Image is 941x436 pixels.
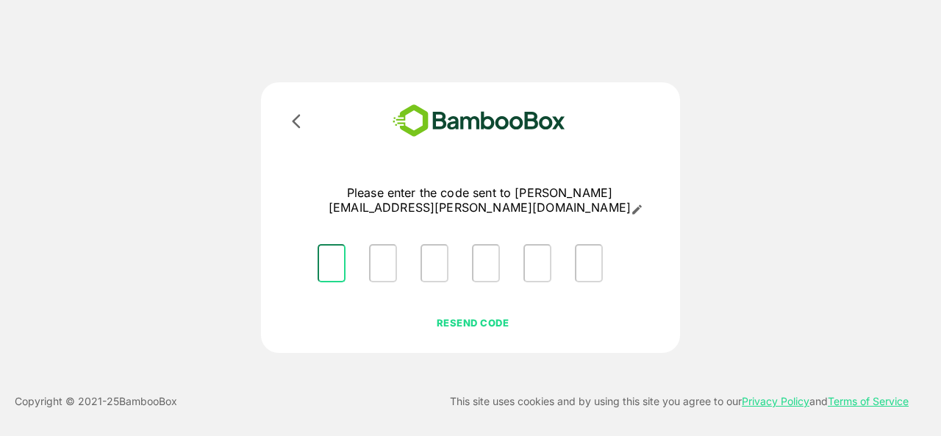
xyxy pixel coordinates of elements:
[523,244,551,282] input: Please enter OTP character 5
[472,244,500,282] input: Please enter OTP character 4
[389,315,557,331] p: RESEND CODE
[575,244,603,282] input: Please enter OTP character 6
[371,100,587,142] img: bamboobox
[742,395,809,407] a: Privacy Policy
[828,395,909,407] a: Terms of Service
[369,244,397,282] input: Please enter OTP character 2
[450,393,909,410] p: This site uses cookies and by using this site you agree to our and
[306,186,654,215] p: Please enter the code sent to [PERSON_NAME][EMAIL_ADDRESS][PERSON_NAME][DOMAIN_NAME]
[15,393,177,410] p: Copyright © 2021- 25 BambooBox
[318,244,346,282] input: Please enter OTP character 1
[387,312,558,334] button: RESEND CODE
[421,244,448,282] input: Please enter OTP character 3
